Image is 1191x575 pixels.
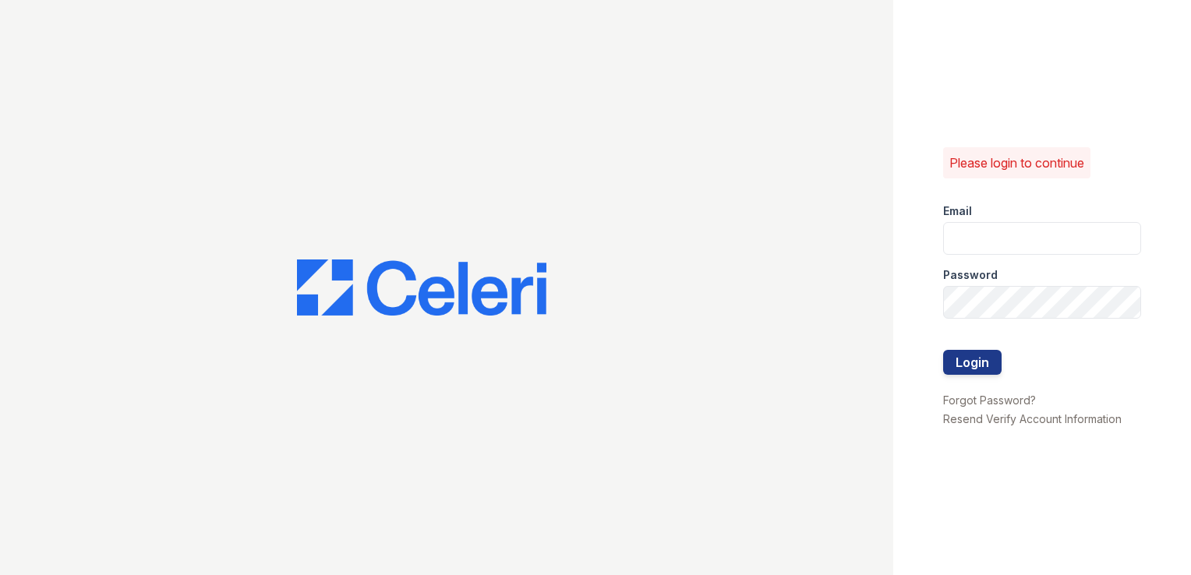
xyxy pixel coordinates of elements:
[949,153,1084,172] p: Please login to continue
[943,350,1002,375] button: Login
[943,393,1036,407] a: Forgot Password?
[297,259,546,316] img: CE_Logo_Blue-a8612792a0a2168367f1c8372b55b34899dd931a85d93a1a3d3e32e68fde9ad4.png
[943,267,998,283] label: Password
[943,412,1122,425] a: Resend Verify Account Information
[943,203,972,219] label: Email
